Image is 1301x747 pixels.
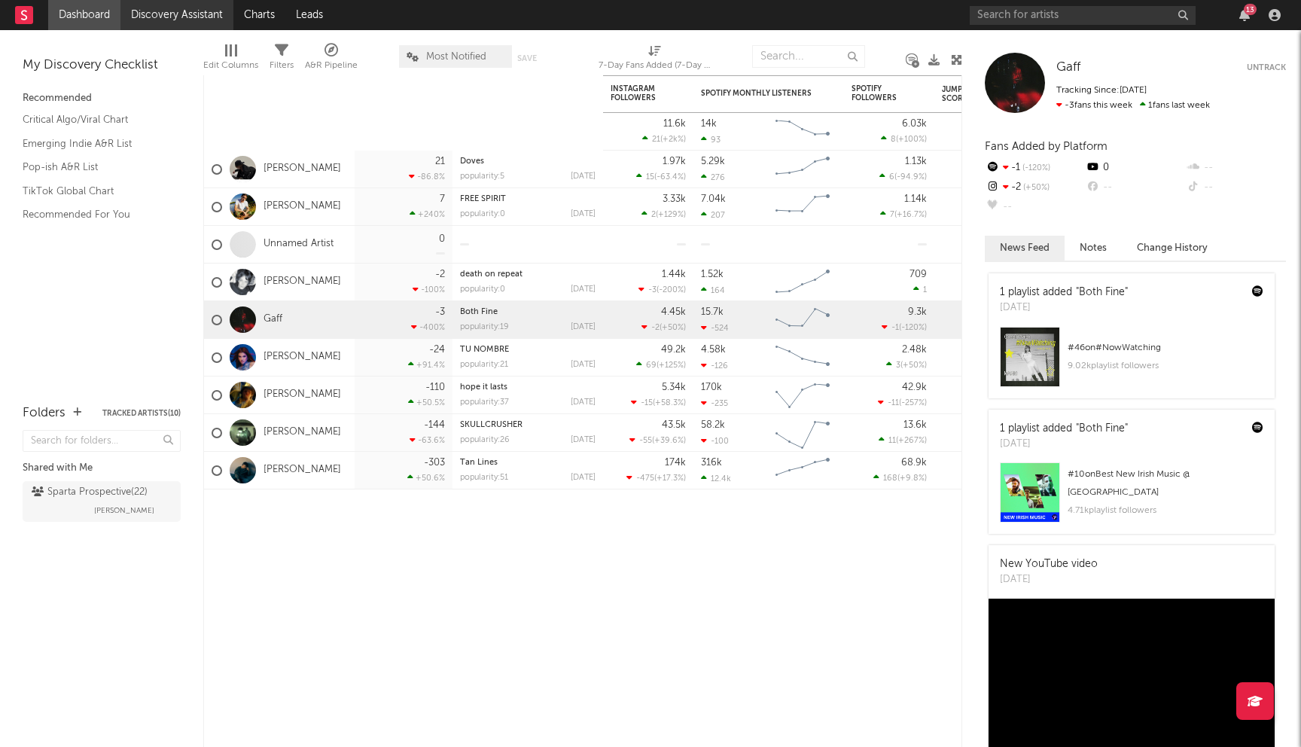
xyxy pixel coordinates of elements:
div: ( ) [881,134,927,144]
button: Save [517,54,537,63]
div: -3 [435,307,445,317]
div: Both Fine [460,308,596,316]
span: -15 [641,399,653,407]
div: -86.8 % [409,172,445,181]
div: [DATE] [571,285,596,294]
div: 69.2 [942,160,1002,178]
a: #46on#NowWatching9.02kplaylist followers [989,327,1275,398]
div: ( ) [878,398,927,407]
span: +50 % [903,361,925,370]
a: #10onBest New Irish Music @ [GEOGRAPHIC_DATA]4.71kplaylist followers [989,462,1275,534]
button: Change History [1122,236,1223,261]
div: -24 [429,345,445,355]
div: 207 [701,210,725,220]
div: ( ) [642,134,686,144]
div: 164 [701,285,725,295]
button: News Feed [985,236,1065,261]
div: # 10 on Best New Irish Music @ [GEOGRAPHIC_DATA] [1068,465,1263,502]
div: 7-Day Fans Added (7-Day Fans Added) [599,56,711,75]
div: -100 [701,436,729,446]
div: ( ) [638,285,686,294]
div: Jump Score [942,85,980,103]
div: ( ) [641,209,686,219]
div: SKULLCRUSHER [460,421,596,429]
a: [PERSON_NAME] [264,389,341,401]
span: -200 % [659,286,684,294]
div: ( ) [631,398,686,407]
button: Untrack [1247,60,1286,75]
div: # 46 on #NowWatching [1068,339,1263,357]
div: +91.4 % [408,360,445,370]
div: ( ) [886,360,927,370]
div: 67.7 [942,198,1002,216]
svg: Chart title [769,377,836,414]
span: +39.6 % [654,437,684,445]
div: Filters [270,38,294,81]
span: +17.3 % [657,474,684,483]
span: -2 [651,324,660,332]
div: Folders [23,404,66,422]
span: +100 % [898,136,925,144]
div: Edit Columns [203,38,258,81]
a: Sparta Prospective(22)[PERSON_NAME] [23,481,181,522]
input: Search for folders... [23,430,181,452]
svg: Chart title [769,301,836,339]
span: +16.7 % [897,211,925,219]
div: 12.4k [701,474,731,483]
div: 5.34k [662,383,686,392]
div: 174k [665,458,686,468]
div: 28.8 [942,311,1002,329]
div: popularity: 26 [460,436,510,444]
div: ( ) [636,172,686,181]
div: -400 % [411,322,445,332]
span: Fans Added by Platform [985,141,1108,152]
div: 3.33k [663,194,686,204]
div: +50.5 % [408,398,445,407]
a: Critical Algo/Viral Chart [23,111,166,128]
a: [PERSON_NAME] [264,426,341,439]
span: 2 [651,211,656,219]
div: 45.7 [942,123,1002,141]
div: popularity: 51 [460,474,508,482]
svg: Chart title [769,414,836,452]
div: 58.2k [701,420,725,430]
input: Search for artists [970,6,1196,25]
div: Recommended [23,90,181,108]
span: -63.4 % [657,173,684,181]
div: popularity: 21 [460,361,508,369]
div: 11.6k [663,119,686,129]
div: [DATE] [571,361,596,369]
svg: Chart title [769,452,836,489]
div: [DATE] [571,474,596,482]
div: 6.03k [902,119,927,129]
div: Doves [460,157,596,166]
a: Gaff [1056,60,1080,75]
a: [PERSON_NAME] [264,351,341,364]
div: -- [1186,178,1286,197]
div: popularity: 37 [460,398,509,407]
div: ( ) [879,435,927,445]
button: Notes [1065,236,1122,261]
div: 13.6k [903,420,927,430]
div: ( ) [879,172,927,181]
svg: Chart title [769,188,836,226]
div: Filters [270,56,294,75]
div: -110 [425,383,445,392]
div: 4.71k playlist followers [1068,502,1263,520]
div: 42.9k [902,383,927,392]
div: TU NOMBRE [460,346,596,354]
span: -1 [891,324,899,332]
a: Gaff [264,313,282,326]
div: [DATE] [1000,437,1128,452]
div: 0 [1085,158,1185,178]
div: A&R Pipeline [305,38,358,81]
div: 2.48k [902,345,927,355]
div: 68.9k [901,458,927,468]
div: 15.7k [701,307,724,317]
span: 8 [891,136,896,144]
a: Tan Lines [460,459,498,467]
div: 49.2k [661,345,686,355]
span: 15 [646,173,654,181]
div: ( ) [882,322,927,332]
a: Both Fine [460,308,498,316]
